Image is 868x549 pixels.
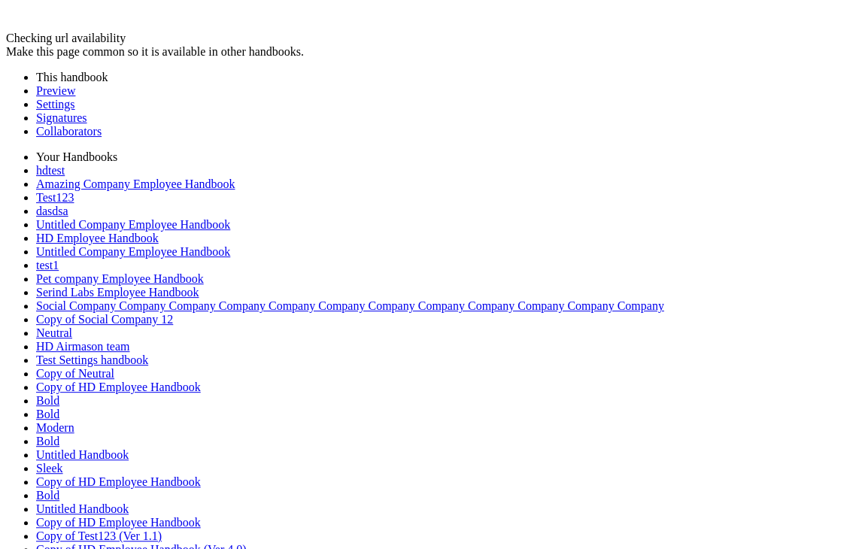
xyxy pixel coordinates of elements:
a: test1 [36,259,59,271]
a: Settings [36,98,75,111]
a: Social Company Company Company Company Company Company Company Company Company Company Company Co... [36,299,664,312]
a: Bold [36,435,59,447]
a: Untitled Handbook [36,502,129,515]
a: Bold [36,489,59,502]
a: hdtest [36,164,65,177]
a: Copy of HD Employee Handbook [36,516,201,529]
li: This handbook [36,71,862,84]
a: Serind Labs Employee Handbook [36,286,199,299]
a: Pet company Employee Handbook [36,272,204,285]
a: Amazing Company Employee Handbook [36,177,235,190]
a: Test Settings handbook [36,353,148,366]
a: Untitled Company Employee Handbook [36,245,230,258]
a: Collaborators [36,125,102,138]
span: Checking url availability [6,32,126,44]
a: HD Employee Handbook [36,232,159,244]
a: Modern [36,421,74,434]
a: dasdsa [36,205,68,217]
a: Copy of HD Employee Handbook [36,381,201,393]
a: Untitled Handbook [36,448,129,461]
a: Neutral [36,326,72,339]
a: Sleek [36,462,63,475]
a: Copy of HD Employee Handbook [36,475,201,488]
a: Copy of Test123 (Ver 1.1) [36,529,162,542]
a: Bold [36,408,59,420]
a: Signatures [36,111,87,124]
a: Preview [36,84,75,97]
a: Untitled Company Employee Handbook [36,218,230,231]
div: Make this page common so it is available in other handbooks. [6,45,862,59]
a: Test123 [36,191,74,204]
a: Bold [36,394,59,407]
a: HD Airmason team [36,340,129,353]
a: Copy of Social Company 12 [36,313,173,326]
li: Your Handbooks [36,150,862,164]
a: Copy of Neutral [36,367,114,380]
